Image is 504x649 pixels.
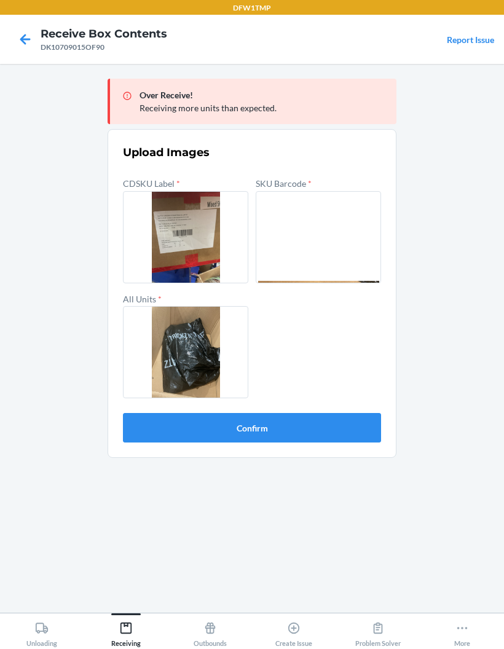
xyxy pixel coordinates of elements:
[123,294,162,304] label: All Units
[111,616,141,647] div: Receiving
[256,178,312,189] label: SKU Barcode
[194,616,227,647] div: Outbounds
[26,616,57,647] div: Unloading
[336,613,420,647] button: Problem Solver
[123,413,381,442] button: Confirm
[41,26,167,42] h4: Receive Box Contents
[275,616,312,647] div: Create Issue
[84,613,168,647] button: Receiving
[454,616,470,647] div: More
[41,42,167,53] div: DK10709015OF90
[168,613,252,647] button: Outbounds
[447,34,494,45] a: Report Issue
[233,2,271,14] p: DFW1TMP
[355,616,401,647] div: Problem Solver
[420,613,504,647] button: More
[140,88,387,101] p: Over Receive!
[140,101,387,114] p: Receiving more units than expected.
[252,613,336,647] button: Create Issue
[123,144,381,160] h3: Upload Images
[123,178,180,189] label: CDSKU Label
